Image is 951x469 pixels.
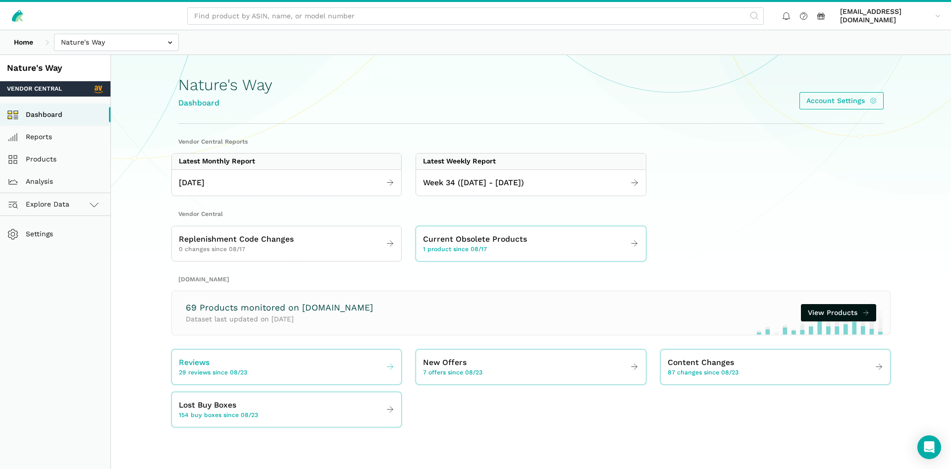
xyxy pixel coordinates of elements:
input: Find product by ASIN, name, or model number [187,7,764,25]
span: [EMAIL_ADDRESS][DOMAIN_NAME] [840,7,932,25]
input: Nature's Way [54,34,179,51]
span: 7 offers since 08/23 [423,368,482,377]
span: [DATE] [179,177,205,189]
h2: [DOMAIN_NAME] [178,275,884,284]
span: Reviews [179,357,210,369]
a: View Products [801,304,877,321]
span: Current Obsolete Products [423,233,527,246]
span: New Offers [423,357,467,369]
span: View Products [808,308,857,318]
span: 0 changes since 08/17 [179,245,245,254]
h2: Vendor Central [178,210,884,219]
span: 154 buy boxes since 08/23 [179,411,258,420]
div: Latest Weekly Report [423,157,496,166]
a: Account Settings [799,92,884,109]
h1: Nature's Way [178,76,272,94]
h3: 69 Products monitored on [DOMAIN_NAME] [186,302,373,314]
span: 87 changes since 08/23 [668,368,739,377]
h2: Vendor Central Reports [178,138,884,147]
span: Explore Data [10,199,69,210]
a: Content Changes 87 changes since 08/23 [661,353,890,381]
div: Nature's Way [7,62,104,74]
a: Lost Buy Boxes 154 buy boxes since 08/23 [172,396,401,423]
a: Week 34 ([DATE] - [DATE]) [416,173,645,193]
span: Vendor Central [7,85,62,94]
span: Content Changes [668,357,734,369]
span: 29 reviews since 08/23 [179,368,247,377]
a: New Offers 7 offers since 08/23 [416,353,645,381]
span: Replenishment Code Changes [179,233,294,246]
span: 1 product since 08/17 [423,245,487,254]
a: Current Obsolete Products 1 product since 08/17 [416,230,645,258]
span: Week 34 ([DATE] - [DATE]) [423,177,524,189]
a: Home [7,34,40,51]
p: Dataset last updated on [DATE] [186,314,373,324]
div: Dashboard [178,97,272,109]
a: Reviews 29 reviews since 08/23 [172,353,401,381]
div: Open Intercom Messenger [917,435,941,459]
span: Lost Buy Boxes [179,399,236,412]
a: [EMAIL_ADDRESS][DOMAIN_NAME] [837,5,944,26]
a: [DATE] [172,173,401,193]
div: Latest Monthly Report [179,157,255,166]
a: Replenishment Code Changes 0 changes since 08/17 [172,230,401,258]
